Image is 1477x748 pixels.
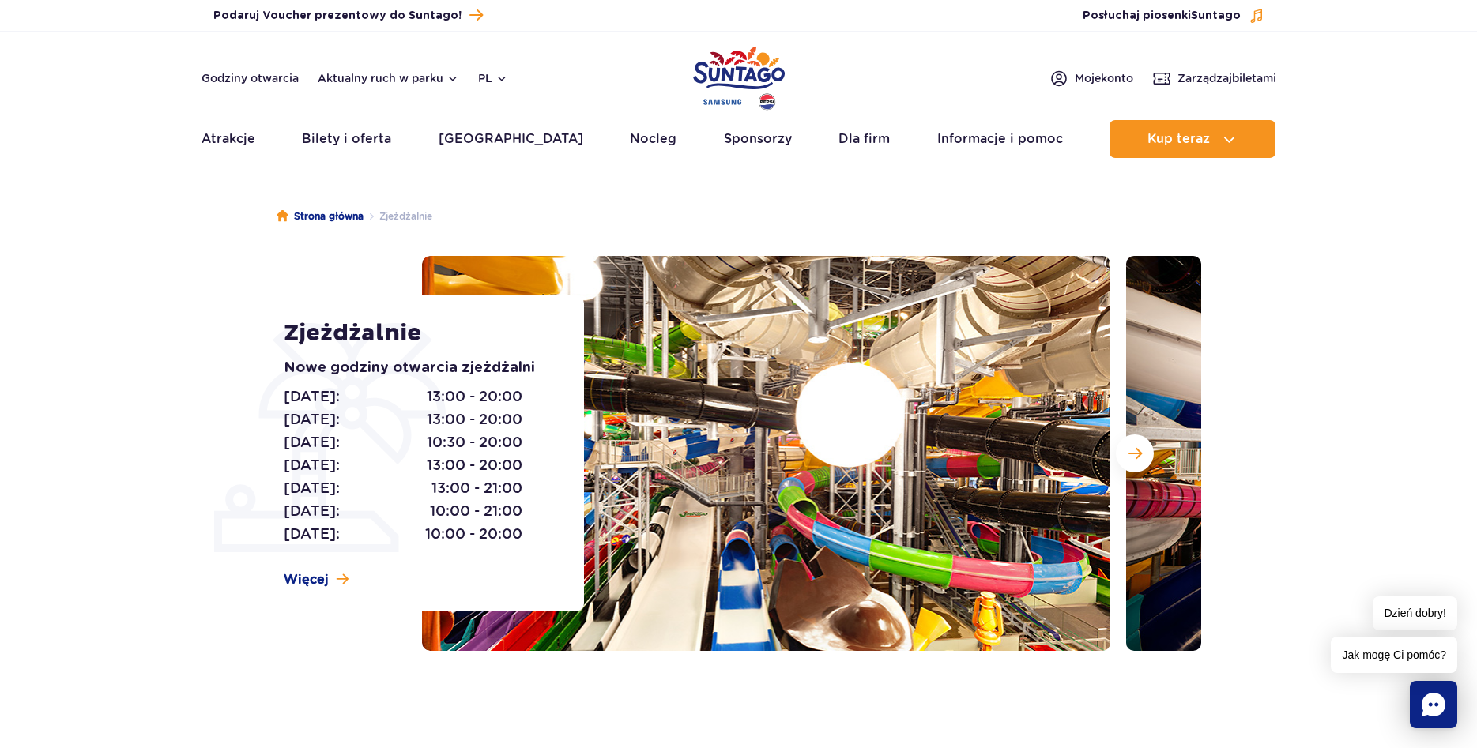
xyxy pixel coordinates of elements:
a: Nocleg [630,120,676,158]
a: Bilety i oferta [302,120,391,158]
a: [GEOGRAPHIC_DATA] [439,120,583,158]
a: Strona główna [277,209,364,224]
span: Suntago [1191,10,1241,21]
span: Podaruj Voucher prezentowy do Suntago! [213,8,462,24]
span: 10:00 - 20:00 [425,523,522,545]
span: 10:30 - 20:00 [427,431,522,453]
a: Atrakcje [202,120,255,158]
span: Dzień dobry! [1373,596,1457,630]
span: Posłuchaj piosenki [1083,8,1241,24]
div: Chat [1410,681,1457,728]
span: [DATE]: [284,431,340,453]
span: [DATE]: [284,454,340,476]
span: Kup teraz [1147,132,1210,146]
button: Następny slajd [1116,434,1154,472]
a: Mojekonto [1049,69,1133,88]
a: Informacje i pomoc [937,120,1063,158]
span: Moje konto [1075,70,1133,86]
a: Sponsorzy [724,120,792,158]
button: Posłuchaj piosenkiSuntago [1083,8,1264,24]
span: Jak mogę Ci pomóc? [1331,637,1457,673]
li: Zjeżdżalnie [364,209,432,224]
button: Aktualny ruch w parku [318,72,459,85]
span: [DATE]: [284,500,340,522]
span: 13:00 - 20:00 [427,385,522,408]
a: Dla firm [838,120,890,158]
span: 13:00 - 20:00 [427,454,522,476]
a: Godziny otwarcia [202,70,299,86]
span: [DATE]: [284,408,340,430]
h1: Zjeżdżalnie [284,319,548,348]
button: Kup teraz [1110,120,1275,158]
span: 13:00 - 20:00 [427,408,522,430]
span: [DATE]: [284,385,340,408]
span: Zarządzaj biletami [1177,70,1276,86]
span: 13:00 - 21:00 [431,477,522,499]
span: [DATE]: [284,523,340,545]
button: pl [478,70,508,86]
a: Park of Poland [693,39,785,112]
span: 10:00 - 21:00 [430,500,522,522]
a: Podaruj Voucher prezentowy do Suntago! [213,5,483,26]
p: Nowe godziny otwarcia zjeżdżalni [284,357,548,379]
span: [DATE]: [284,477,340,499]
span: Więcej [284,571,329,588]
a: Więcej [284,571,349,588]
a: Zarządzajbiletami [1152,69,1276,88]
